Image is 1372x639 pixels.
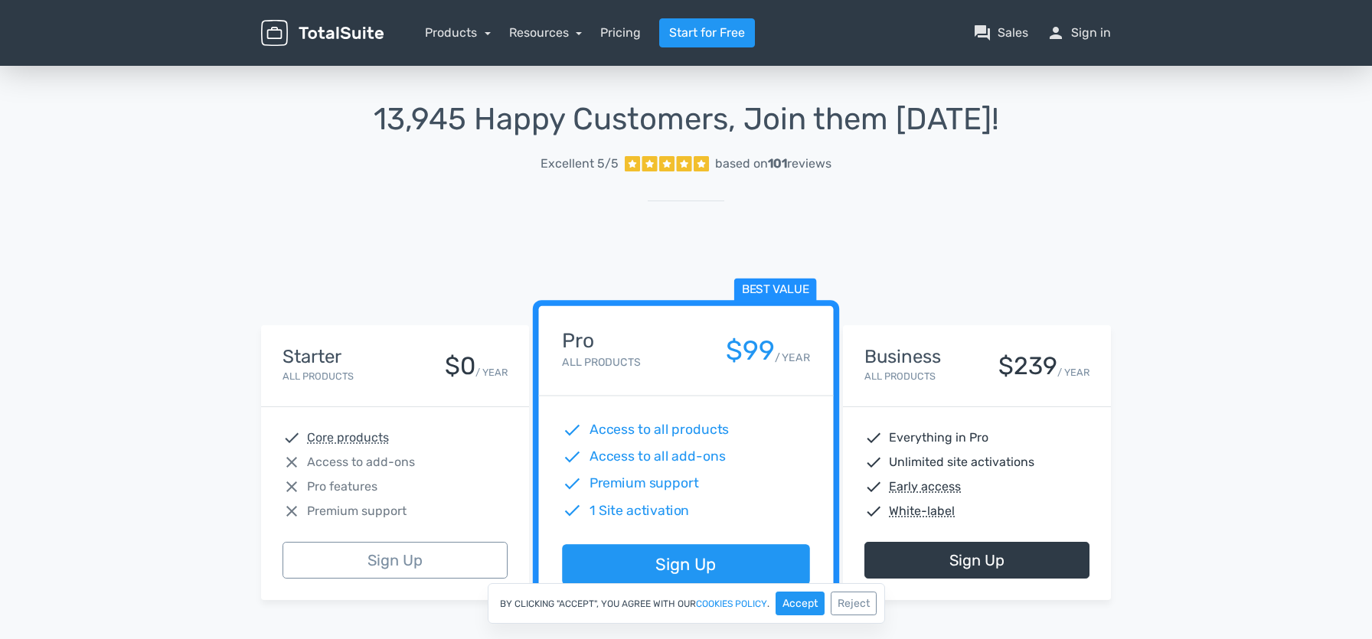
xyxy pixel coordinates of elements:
[864,478,883,496] span: check
[889,453,1034,471] span: Unlimited site activations
[696,599,767,608] a: cookies policy
[998,353,1057,380] div: $239
[509,25,583,40] a: Resources
[726,336,775,366] div: $99
[831,592,877,615] button: Reject
[864,429,883,447] span: check
[659,18,755,47] a: Start for Free
[1057,365,1089,380] small: / YEAR
[283,370,354,382] small: All Products
[307,478,377,496] span: Pro features
[864,502,883,520] span: check
[283,347,354,367] h4: Starter
[283,453,301,471] span: close
[283,429,301,447] span: check
[445,353,475,380] div: $0
[488,583,885,624] div: By clicking "Accept", you agree with our .
[283,542,508,579] a: Sign Up
[475,365,508,380] small: / YEAR
[307,453,415,471] span: Access to add-ons
[261,103,1111,136] h1: 13,945 Happy Customers, Join them [DATE]!
[776,592,825,615] button: Accept
[864,453,883,471] span: check
[562,500,582,520] span: check
[283,478,301,496] span: close
[590,474,699,494] span: Premium support
[562,474,582,494] span: check
[715,155,831,173] div: based on reviews
[600,24,641,42] a: Pricing
[889,429,988,447] span: Everything in Pro
[734,279,817,302] span: Best value
[261,20,384,47] img: TotalSuite for WordPress
[590,447,726,467] span: Access to all add-ons
[889,502,955,520] abbr: White-label
[562,545,809,585] a: Sign Up
[768,156,787,171] strong: 101
[973,24,1028,42] a: question_answerSales
[307,429,389,447] abbr: Core products
[307,502,407,520] span: Premium support
[973,24,991,42] span: question_answer
[261,148,1111,179] a: Excellent 5/5 based on101reviews
[283,502,301,520] span: close
[541,155,619,173] span: Excellent 5/5
[562,447,582,467] span: check
[775,350,810,366] small: / YEAR
[864,370,936,382] small: All Products
[562,330,640,352] h4: Pro
[562,420,582,440] span: check
[889,478,961,496] abbr: Early access
[1047,24,1111,42] a: personSign in
[864,542,1089,579] a: Sign Up
[590,420,730,440] span: Access to all products
[864,347,941,367] h4: Business
[562,356,640,369] small: All Products
[425,25,491,40] a: Products
[590,500,690,520] span: 1 Site activation
[1047,24,1065,42] span: person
